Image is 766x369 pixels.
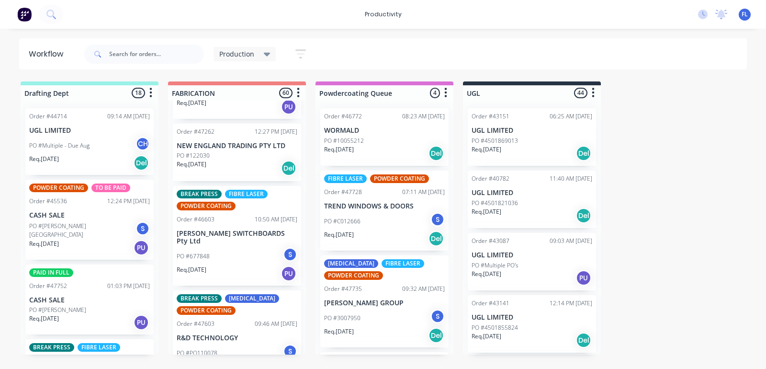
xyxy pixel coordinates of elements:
[29,222,135,239] p: PO #[PERSON_NAME][GEOGRAPHIC_DATA]
[177,306,236,315] div: POWDER COATING
[324,285,362,293] div: Order #47735
[29,112,67,121] div: Order #44714
[472,199,518,208] p: PO #4501821036
[472,323,518,332] p: PO #4501855824
[29,343,74,352] div: BREAK PRESS
[402,112,445,121] div: 08:23 AM [DATE]
[576,270,591,286] div: PU
[550,299,592,308] div: 12:14 PM [DATE]
[225,294,279,303] div: [MEDICAL_DATA]
[177,230,297,246] p: [PERSON_NAME] SWITCHBOARDS Pty Ltd
[402,188,445,196] div: 07:11 AM [DATE]
[472,313,592,322] p: UGL LIMITED
[29,211,150,219] p: CASH SALE
[472,332,501,341] p: Req. [DATE]
[29,141,90,150] p: PO #Multiple - Due Aug
[468,108,596,166] div: Order #4315106:25 AM [DATE]UGL LIMITEDPO #4501869013Req.[DATE]Del
[177,127,214,136] div: Order #47262
[29,268,73,277] div: PAID IN FULL
[109,45,204,64] input: Search for orders...
[107,197,150,206] div: 12:24 PM [DATE]
[177,265,206,274] p: Req. [DATE]
[472,270,501,278] p: Req. [DATE]
[17,7,32,22] img: Factory
[472,137,518,145] p: PO #4501869013
[134,155,149,171] div: Del
[177,320,214,328] div: Order #47603
[29,48,68,60] div: Workflow
[468,295,596,353] div: Order #4314112:14 PM [DATE]UGL LIMITEDPO #4501855824Req.[DATE]Del
[225,190,268,198] div: FIBRE LASER
[324,137,364,145] p: PO #10055212
[324,314,360,323] p: PO #3007950
[29,282,67,290] div: Order #47752
[402,285,445,293] div: 09:32 AM [DATE]
[177,190,222,198] div: BREAK PRESS
[370,174,429,183] div: POWDER COATING
[320,171,449,251] div: FIBRE LASERPOWDER COATINGOrder #4772807:11 AM [DATE]TREND WINDOWS & DOORSPO #C012666SReq.[DATE]Del
[742,10,748,19] span: FL
[324,202,445,210] p: TREND WINDOWS & DOORS
[283,344,297,358] div: S
[107,112,150,121] div: 09:14 AM [DATE]
[173,124,301,181] div: Order #4726212:27 PM [DATE]NEW ENGLAND TRADING PTY LTDPO #122030Req.[DATE]Del
[135,221,150,236] div: S
[472,251,592,259] p: UGL LIMITED
[219,49,254,59] span: Production
[320,108,449,166] div: Order #4677208:23 AM [DATE]WORMALDPO #10055212Req.[DATE]Del
[177,142,297,150] p: NEW ENGLAND TRADING PTY LTD
[281,99,296,115] div: PU
[324,327,354,336] p: Req. [DATE]
[281,266,296,281] div: PU
[576,146,591,161] div: Del
[324,127,445,135] p: WORMALD
[177,202,236,210] div: POWDER COATING
[177,294,222,303] div: BREAK PRESS
[430,309,445,323] div: S
[324,145,354,154] p: Req. [DATE]
[134,315,149,330] div: PU
[135,137,150,151] div: CH
[472,112,509,121] div: Order #43151
[107,282,150,290] div: 01:03 PM [DATE]
[177,215,214,224] div: Order #46603
[255,320,297,328] div: 09:46 AM [DATE]
[324,188,362,196] div: Order #47728
[134,240,149,255] div: PU
[25,265,154,335] div: PAID IN FULLOrder #4775201:03 PM [DATE]CASH SALEPO #[PERSON_NAME]Req.[DATE]PU
[324,299,445,307] p: [PERSON_NAME] GROUP
[472,145,501,154] p: Req. [DATE]
[25,108,154,175] div: Order #4471409:14 AM [DATE]UGL LIMITEDPO #Multiple - Due AugCHReq.[DATE]Del
[283,247,297,262] div: S
[281,161,296,176] div: Del
[382,259,424,268] div: FIBRE LASER
[550,174,592,183] div: 11:40 AM [DATE]
[472,189,592,197] p: UGL LIMITED
[255,127,297,136] div: 12:27 PM [DATE]
[177,99,206,107] p: Req. [DATE]
[324,112,362,121] div: Order #46772
[472,261,518,270] p: PO #Multiple PO's
[324,217,360,226] p: PO #C012666
[29,240,59,248] p: Req. [DATE]
[472,237,509,245] div: Order #43087
[29,314,59,323] p: Req. [DATE]
[29,155,59,163] p: Req. [DATE]
[177,160,206,169] p: Req. [DATE]
[29,184,88,192] div: POWDER COATING
[91,184,130,192] div: TO BE PAID
[320,255,449,347] div: [MEDICAL_DATA]FIBRE LASERPOWDER COATINGOrder #4773509:32 AM [DATE][PERSON_NAME] GROUPPO #3007950S...
[428,146,444,161] div: Del
[29,306,86,314] p: PO #[PERSON_NAME]
[173,186,301,286] div: BREAK PRESSFIBRE LASERPOWDER COATINGOrder #4660310:50 AM [DATE][PERSON_NAME] SWITCHBOARDS Pty Ltd...
[324,259,378,268] div: [MEDICAL_DATA]
[428,328,444,343] div: Del
[472,299,509,308] div: Order #43141
[472,208,501,216] p: Req. [DATE]
[29,197,67,206] div: Order #45536
[25,180,154,260] div: POWDER COATINGTO BE PAIDOrder #4553612:24 PM [DATE]CASH SALEPO #[PERSON_NAME][GEOGRAPHIC_DATA]SRe...
[472,127,592,135] p: UGL LIMITED
[430,212,445,227] div: S
[428,231,444,246] div: Del
[576,208,591,223] div: Del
